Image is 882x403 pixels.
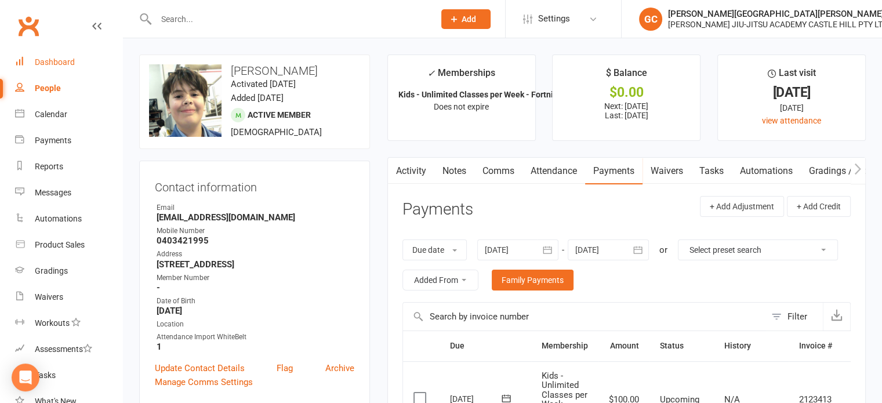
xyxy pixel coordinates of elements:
input: Search by invoice number [403,303,765,331]
span: Active member [248,110,311,119]
th: Amount [598,331,649,361]
div: [DATE] [728,101,855,114]
a: Product Sales [15,232,122,258]
th: Membership [531,331,598,361]
div: or [659,243,667,257]
button: Due date [402,239,467,260]
span: Add [462,14,476,24]
div: Payments [35,136,71,145]
a: Calendar [15,101,122,128]
i: ✓ [427,68,435,79]
a: Messages [15,180,122,206]
div: Last visit [768,66,816,86]
div: Workouts [35,318,70,328]
strong: 1 [157,342,354,352]
span: [DEMOGRAPHIC_DATA] [231,127,322,137]
strong: [STREET_ADDRESS] [157,259,354,270]
a: Dashboard [15,49,122,75]
div: Email [157,202,354,213]
a: Flag [277,361,293,375]
a: Waivers [643,158,691,184]
div: People [35,83,61,93]
div: Gradings [35,266,68,275]
a: Update Contact Details [155,361,245,375]
th: Status [649,331,714,361]
a: Waivers [15,284,122,310]
input: Search... [153,11,426,27]
div: Location [157,319,354,330]
div: Assessments [35,344,92,354]
a: Workouts [15,310,122,336]
div: Address [157,249,354,260]
button: Added From [402,270,478,291]
a: Payments [585,158,643,184]
div: Filter [787,310,807,324]
div: Messages [35,188,71,197]
div: $ Balance [606,66,647,86]
a: Tasks [15,362,122,389]
a: Gradings [15,258,122,284]
a: Automations [15,206,122,232]
a: Tasks [691,158,732,184]
time: Added [DATE] [231,93,284,103]
div: Member Number [157,273,354,284]
strong: 0403421995 [157,235,354,246]
div: Date of Birth [157,296,354,307]
a: Reports [15,154,122,180]
div: Mobile Number [157,226,354,237]
div: Product Sales [35,240,85,249]
strong: [EMAIL_ADDRESS][DOMAIN_NAME] [157,212,354,223]
div: Dashboard [35,57,75,67]
a: Attendance [522,158,585,184]
time: Activated [DATE] [231,79,296,89]
th: Invoice # [789,331,843,361]
a: view attendance [762,116,821,125]
button: + Add Adjustment [700,196,784,217]
div: [DATE] [728,86,855,99]
th: Due [440,331,531,361]
button: Filter [765,303,823,331]
a: Notes [434,158,474,184]
div: Attendance Import WhiteBelt [157,332,354,343]
h3: Contact information [155,176,354,194]
h3: Payments [402,201,473,219]
a: Assessments [15,336,122,362]
button: Add [441,9,491,29]
div: Automations [35,214,82,223]
th: History [714,331,789,361]
div: $0.00 [563,86,689,99]
strong: Kids - Unlimited Classes per Week - Fortni... [398,90,560,99]
h3: [PERSON_NAME] [149,64,360,77]
a: Activity [388,158,434,184]
a: Automations [732,158,801,184]
div: Open Intercom Messenger [12,364,39,391]
a: Family Payments [492,270,574,291]
div: Reports [35,162,63,171]
img: image1753428725.png [149,64,222,137]
button: + Add Credit [787,196,851,217]
a: Archive [325,361,354,375]
strong: [DATE] [157,306,354,316]
a: Comms [474,158,522,184]
a: Clubworx [14,12,43,41]
a: Payments [15,128,122,154]
div: Memberships [427,66,495,87]
div: Tasks [35,371,56,380]
div: Calendar [35,110,67,119]
a: Manage Comms Settings [155,375,253,389]
span: Settings [538,6,570,32]
div: Waivers [35,292,63,302]
a: People [15,75,122,101]
span: Does not expire [434,102,489,111]
p: Next: [DATE] Last: [DATE] [563,101,689,120]
strong: - [157,282,354,293]
div: GC [639,8,662,31]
